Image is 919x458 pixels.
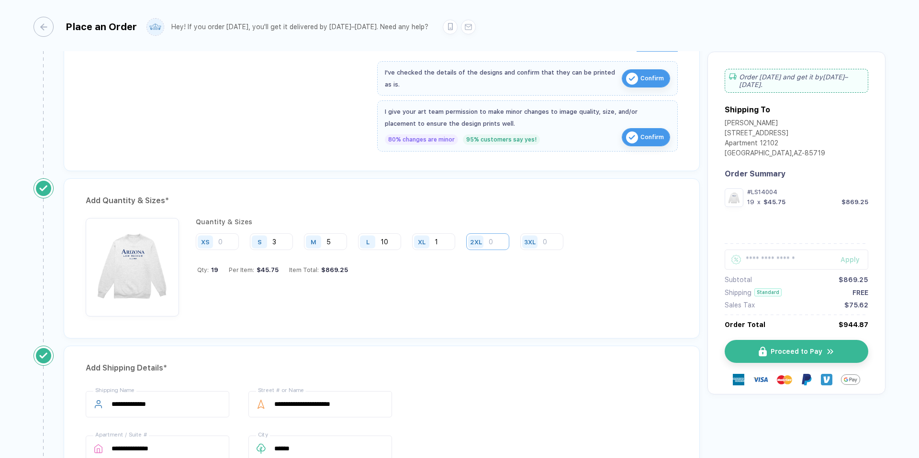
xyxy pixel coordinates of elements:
span: Proceed to Pay [771,348,822,355]
div: Apply [841,256,868,263]
img: express [733,374,744,385]
span: Confirm [640,130,664,145]
img: Venmo [821,374,832,385]
div: FREE [852,289,868,296]
div: Hey! If you order [DATE], you'll get it delivered by [DATE]–[DATE]. Need any help? [171,23,428,31]
img: icon [626,73,638,85]
div: Add Shipping Details [86,360,678,376]
img: icon [759,347,767,357]
div: I've checked the details of the designs and confirm that they can be printed as is. [385,66,617,90]
div: $869.25 [839,276,868,284]
div: Place an Order [66,21,137,33]
div: I give your art team permission to make minor changes to image quality, size, and/or placement to... [385,106,670,130]
div: M [311,238,316,245]
div: 95% customers say yes! [463,134,540,145]
div: S [258,238,262,245]
img: visa [753,372,768,387]
button: iconConfirm [622,69,670,87]
img: bed0d2b9-edeb-4c73-b2cb-6e88e7034892_nt_front_1757207926877.jpg [90,223,174,306]
img: master-card [777,372,792,387]
img: Paypal [801,374,812,385]
div: Apartment 12102 [725,139,825,149]
div: x [756,198,762,206]
div: $45.75 [763,198,785,206]
div: Qty: [197,266,218,273]
div: $75.62 [844,301,868,309]
div: 19 [747,198,754,206]
div: XL [418,238,426,245]
div: Shipping To [725,105,770,114]
img: bed0d2b9-edeb-4c73-b2cb-6e88e7034892_nt_front_1757207926877.jpg [727,191,741,205]
span: 19 [209,266,218,273]
div: Quantity & Sizes [196,218,571,226]
div: $869.25 [319,266,348,273]
img: GPay [841,370,860,389]
div: $45.75 [254,266,279,273]
img: icon [826,347,835,356]
div: [PERSON_NAME] [725,119,825,129]
div: $944.87 [839,321,868,328]
div: XS [201,238,210,245]
div: [STREET_ADDRESS] [725,129,825,139]
div: Add Quantity & Sizes [86,193,678,208]
div: 2XL [470,238,482,245]
button: iconConfirm [622,128,670,146]
div: Order Summary [725,169,868,178]
button: Apply [829,250,868,270]
div: Per Item: [229,266,279,273]
div: Item Total: [289,266,348,273]
img: icon [626,131,638,143]
div: [GEOGRAPHIC_DATA] , AZ - 85719 [725,149,825,159]
div: L [366,238,370,245]
div: Shipping [725,289,751,296]
img: user profile [147,19,164,35]
div: 3XL [524,238,536,245]
div: Standard [754,288,782,296]
div: Order Total [725,321,765,328]
span: Confirm [640,71,664,86]
div: 80% changes are minor [385,134,458,145]
div: #LS14004 [747,188,868,196]
div: $869.25 [841,198,868,206]
button: iconProceed to Payicon [725,340,868,363]
div: Sales Tax [725,301,755,309]
div: Subtotal [725,276,752,284]
div: Order [DATE] and get it by [DATE]–[DATE] . [725,69,868,93]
